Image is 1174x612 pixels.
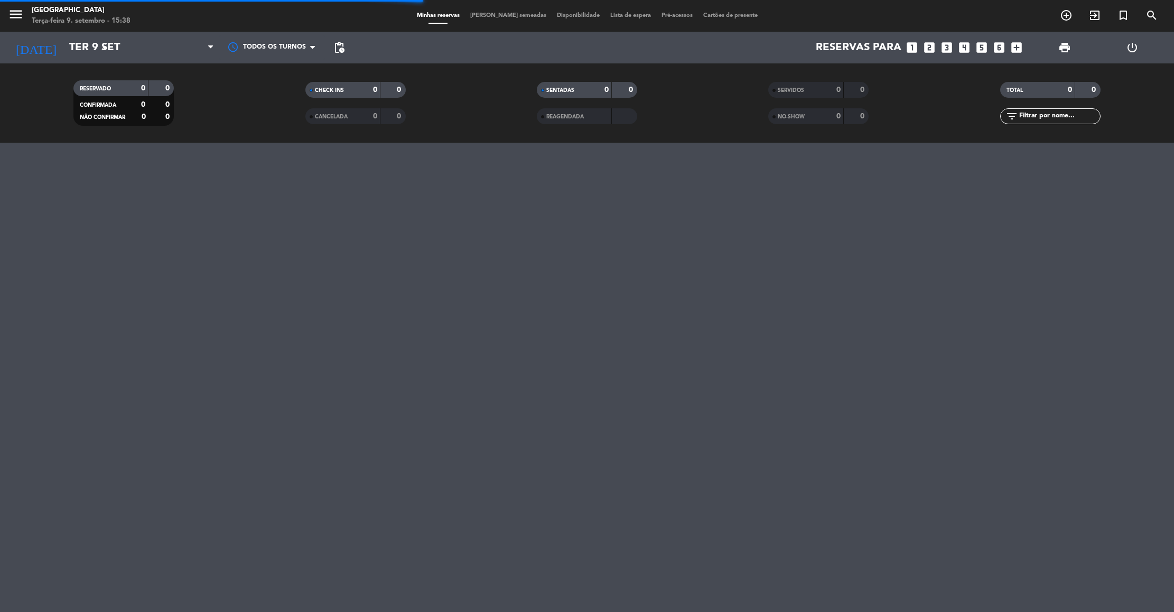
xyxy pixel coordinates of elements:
[1007,88,1023,93] span: TOTAL
[836,86,841,94] strong: 0
[465,13,552,18] span: [PERSON_NAME] semeadas
[1092,86,1098,94] strong: 0
[8,36,64,59] i: [DATE]
[552,13,605,18] span: Disponibilidade
[1005,110,1018,123] i: filter_list
[315,88,344,93] span: CHECK INS
[1068,86,1072,94] strong: 0
[1126,41,1139,54] i: power_settings_new
[1098,32,1166,63] div: LOG OUT
[905,41,919,54] i: looks_one
[412,13,465,18] span: Minhas reservas
[816,41,901,54] span: Reservas para
[333,41,346,54] span: pending_actions
[698,13,763,18] span: Cartões de presente
[141,85,145,92] strong: 0
[940,41,954,54] i: looks_3
[957,41,971,54] i: looks_4
[80,115,125,120] span: NÃO CONFIRMAR
[546,88,574,93] span: SENTADAS
[604,86,609,94] strong: 0
[629,86,635,94] strong: 0
[32,16,131,26] div: Terça-feira 9. setembro - 15:38
[397,86,403,94] strong: 0
[778,114,805,119] span: NO-SHOW
[1088,9,1101,22] i: exit_to_app
[8,6,24,22] i: menu
[975,41,989,54] i: looks_5
[8,6,24,26] button: menu
[141,101,145,108] strong: 0
[373,113,377,120] strong: 0
[1117,9,1130,22] i: turned_in_not
[860,86,866,94] strong: 0
[1010,41,1023,54] i: add_box
[373,86,377,94] strong: 0
[98,41,111,54] i: arrow_drop_down
[80,86,111,91] span: RESERVADO
[1145,9,1158,22] i: search
[605,13,656,18] span: Lista de espera
[546,114,584,119] span: REAGENDADA
[315,114,348,119] span: CANCELADA
[1060,9,1073,22] i: add_circle_outline
[656,13,698,18] span: Pré-acessos
[142,113,146,120] strong: 0
[32,5,131,16] div: [GEOGRAPHIC_DATA]
[80,103,116,108] span: CONFIRMADA
[860,113,866,120] strong: 0
[1058,41,1071,54] span: print
[836,113,841,120] strong: 0
[165,101,172,108] strong: 0
[397,113,403,120] strong: 0
[1018,110,1100,122] input: Filtrar por nome...
[992,41,1006,54] i: looks_6
[165,85,172,92] strong: 0
[778,88,804,93] span: SERVIDOS
[923,41,936,54] i: looks_two
[165,113,172,120] strong: 0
